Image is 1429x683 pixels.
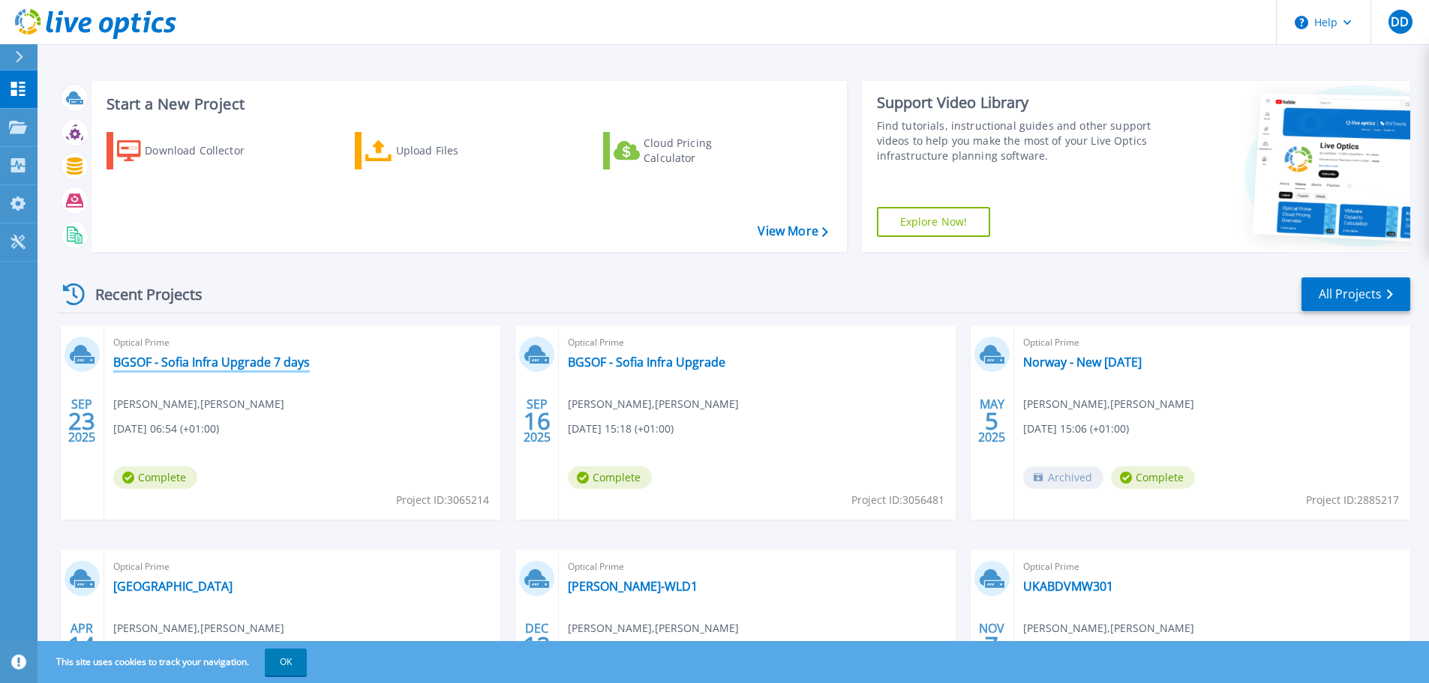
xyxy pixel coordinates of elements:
div: APR 2025 [68,618,96,673]
a: Upload Files [355,132,522,169]
span: 5 [985,415,998,427]
a: [PERSON_NAME]-WLD1 [568,579,698,594]
a: [GEOGRAPHIC_DATA] [113,579,233,594]
a: Download Collector [107,132,274,169]
span: 7 [985,639,998,652]
span: Optical Prime [1023,334,1401,351]
span: 16 [524,415,551,427]
div: SEP 2025 [68,394,96,448]
span: [DATE] 06:54 (+01:00) [113,421,219,437]
span: Complete [113,466,197,489]
span: 23 [68,415,95,427]
span: Optical Prime [113,334,491,351]
span: Archived [1023,466,1103,489]
span: Project ID: 3065214 [396,492,489,508]
span: [PERSON_NAME] , [PERSON_NAME] [113,396,284,412]
span: [PERSON_NAME] , [PERSON_NAME] [568,620,739,637]
span: DD [1391,16,1409,28]
span: [PERSON_NAME] , [PERSON_NAME] [1023,620,1194,637]
a: Cloud Pricing Calculator [603,132,770,169]
div: NOV 2024 [977,618,1006,673]
a: Explore Now! [877,207,991,237]
span: Optical Prime [113,559,491,575]
div: Support Video Library [877,93,1157,112]
a: All Projects [1301,277,1410,311]
div: MAY 2025 [977,394,1006,448]
span: 13 [524,639,551,652]
span: Project ID: 2885217 [1306,492,1399,508]
div: Find tutorials, instructional guides and other support videos to help you make the most of your L... [877,118,1157,163]
span: Optical Prime [1023,559,1401,575]
span: [PERSON_NAME] , [PERSON_NAME] [1023,396,1194,412]
span: [PERSON_NAME] , [PERSON_NAME] [113,620,284,637]
span: Complete [1111,466,1195,489]
span: Project ID: 3056481 [851,492,944,508]
span: [DATE] 15:06 (+01:00) [1023,421,1129,437]
span: Complete [568,466,652,489]
h3: Start a New Project [107,96,827,112]
div: Recent Projects [58,276,223,313]
button: OK [265,649,307,676]
span: 14 [68,639,95,652]
span: Optical Prime [568,559,946,575]
a: Norway - New [DATE] [1023,355,1142,370]
span: This site uses cookies to track your navigation. [41,649,307,676]
a: UKABDVMW301 [1023,579,1113,594]
a: BGSOF - Sofia Infra Upgrade [568,355,725,370]
div: DEC 2024 [523,618,551,673]
a: View More [758,224,827,238]
span: [DATE] 15:18 (+01:00) [568,421,674,437]
span: Optical Prime [568,334,946,351]
div: Download Collector [145,136,265,166]
div: Upload Files [396,136,516,166]
div: SEP 2025 [523,394,551,448]
span: [PERSON_NAME] , [PERSON_NAME] [568,396,739,412]
a: BGSOF - Sofia Infra Upgrade 7 days [113,355,310,370]
div: Cloud Pricing Calculator [644,136,764,166]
